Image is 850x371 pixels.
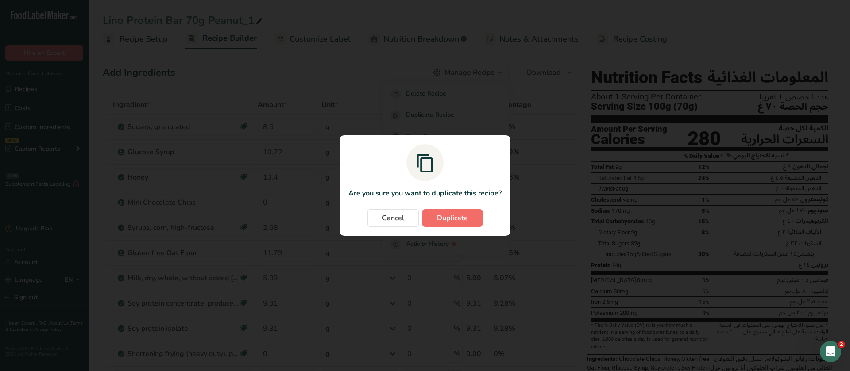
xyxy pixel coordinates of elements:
[348,188,502,199] p: Are you sure you want to duplicate this recipe?
[382,213,404,223] span: Cancel
[437,213,468,223] span: Duplicate
[422,209,483,227] button: Duplicate
[838,341,845,348] span: 2
[367,209,419,227] button: Cancel
[820,341,841,362] iframe: Intercom live chat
